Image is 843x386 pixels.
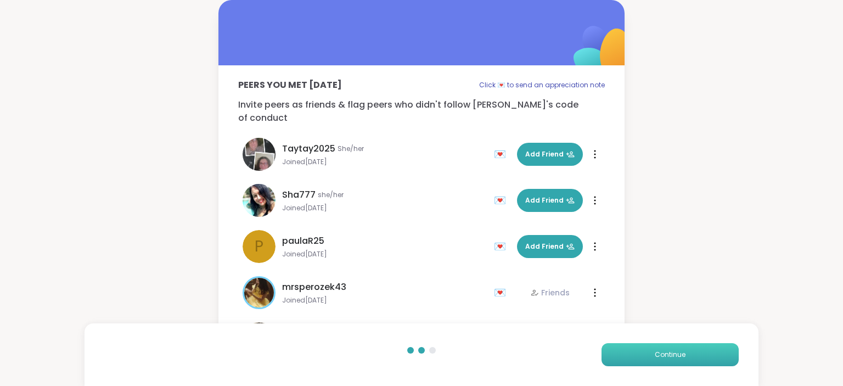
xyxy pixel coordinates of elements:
[244,278,274,307] img: mrsperozek43
[525,195,575,205] span: Add Friend
[238,79,342,92] p: Peers you met [DATE]
[318,191,344,199] span: she/her
[243,322,276,355] img: Hey_Judi
[525,149,575,159] span: Add Friend
[282,281,346,294] span: mrsperozek43
[282,188,316,202] span: Sha777
[655,350,685,360] span: Continue
[517,235,583,258] button: Add Friend
[243,138,276,171] img: Taytay2025
[243,184,276,217] img: Sha777
[282,204,487,212] span: Joined [DATE]
[479,79,605,92] p: Click 💌 to send an appreciation note
[282,250,487,259] span: Joined [DATE]
[282,142,335,155] span: Taytay2025
[282,296,487,305] span: Joined [DATE]
[517,143,583,166] button: Add Friend
[338,144,364,153] span: She/her
[494,238,510,255] div: 💌
[282,234,324,248] span: paulaR25
[494,192,510,209] div: 💌
[494,284,510,301] div: 💌
[494,146,510,163] div: 💌
[530,287,570,298] div: Friends
[517,189,583,212] button: Add Friend
[602,343,739,366] button: Continue
[238,98,605,125] p: Invite peers as friends & flag peers who didn't follow [PERSON_NAME]'s code of conduct
[282,158,487,166] span: Joined [DATE]
[255,235,263,258] span: p
[525,242,575,251] span: Add Friend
